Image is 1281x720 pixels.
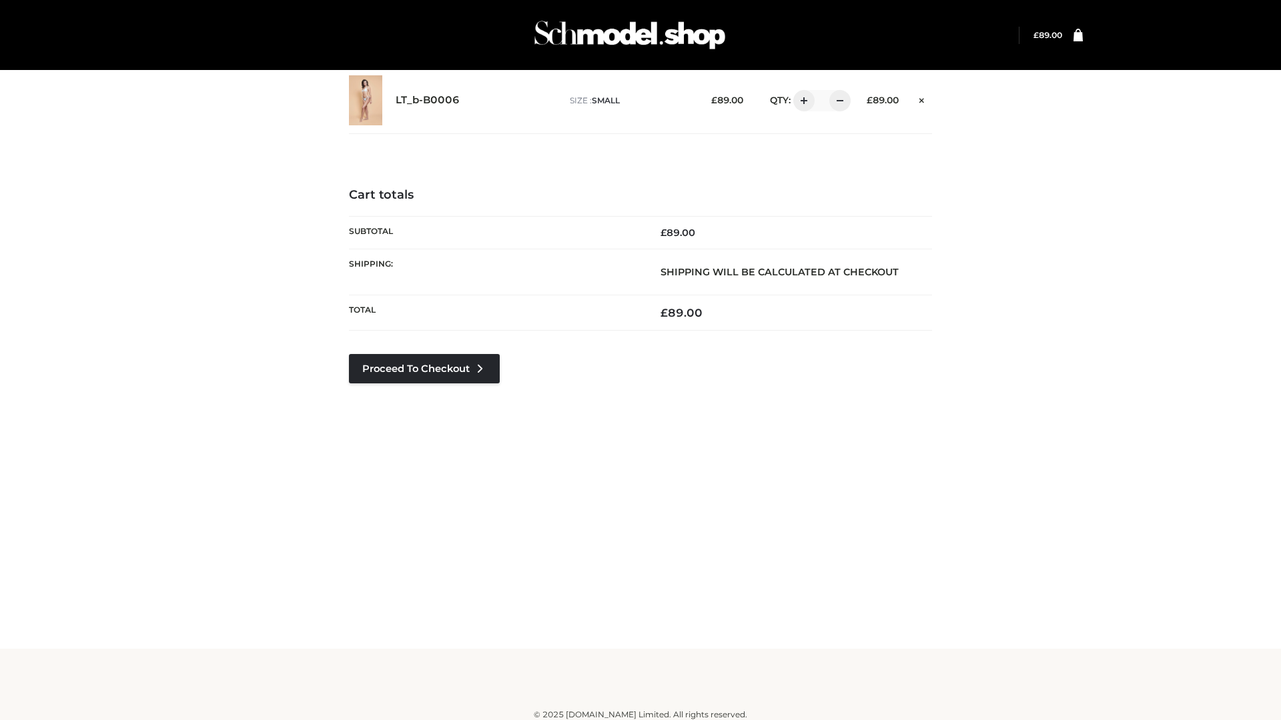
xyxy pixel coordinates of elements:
[349,295,640,331] th: Total
[349,216,640,249] th: Subtotal
[661,227,695,239] bdi: 89.00
[349,249,640,295] th: Shipping:
[711,95,717,105] span: £
[1033,30,1062,40] a: £89.00
[661,306,668,319] span: £
[661,266,899,278] strong: Shipping will be calculated at checkout
[867,95,899,105] bdi: 89.00
[711,95,743,105] bdi: 89.00
[570,95,691,107] p: size :
[661,227,667,239] span: £
[530,9,730,61] img: Schmodel Admin 964
[912,90,932,107] a: Remove this item
[349,75,382,125] img: LT_b-B0006 - SMALL
[349,354,500,383] a: Proceed to Checkout
[1033,30,1062,40] bdi: 89.00
[1033,30,1039,40] span: £
[867,95,873,105] span: £
[757,90,846,111] div: QTY:
[661,306,703,319] bdi: 89.00
[592,95,620,105] span: SMALL
[349,188,932,203] h4: Cart totals
[396,94,460,107] a: LT_b-B0006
